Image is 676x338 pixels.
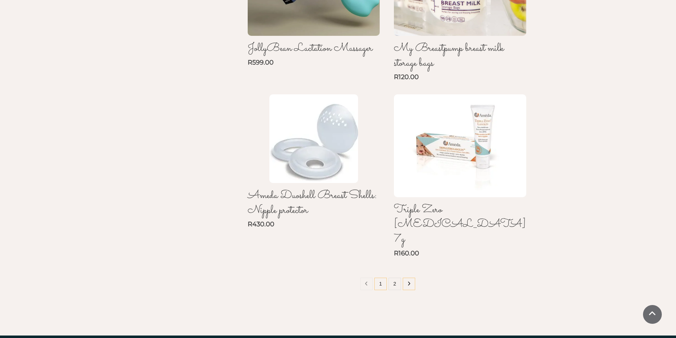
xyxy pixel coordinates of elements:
a: Scroll To Top [643,305,662,324]
a: R430.00 [248,220,274,228]
img: Ameda Duoshell Breast Shells: Nipple protector [269,94,358,183]
a: 1 [374,278,387,290]
a: R120.00 [394,73,419,81]
a: Ameda Duoshell Breast Shells: Nipple protector [248,187,377,219]
a: JollyBean Lactation Massager [248,40,373,57]
a: Triple Zero [MEDICAL_DATA] 7g [394,201,526,248]
a: R160.00 [394,249,419,257]
a: My Breastpump breast milk storage bags [394,40,504,72]
a: R599.00 [248,59,274,66]
a: 2 [389,278,401,290]
img: Triple Zero Lanolin 7g [394,94,526,197]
